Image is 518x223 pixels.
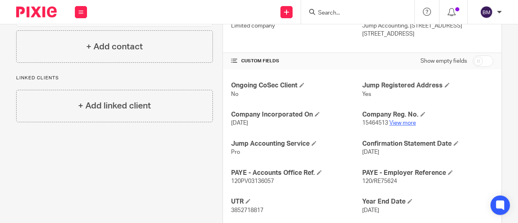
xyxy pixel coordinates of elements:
p: Limited company [231,22,362,30]
span: [DATE] [231,120,248,126]
img: Pixie [16,6,57,17]
h4: Confirmation Statement Date [362,140,493,148]
span: 120/RE75624 [362,178,397,184]
span: [DATE] [362,149,379,155]
h4: UTR [231,198,362,206]
label: Show empty fields [420,57,467,65]
h4: Company Incorporated On [231,110,362,119]
h4: PAYE - Employer Reference [362,169,493,177]
p: Jump Accounting, [STREET_ADDRESS] [362,22,493,30]
h4: PAYE - Accounts Office Ref. [231,169,362,177]
h4: Jump Registered Address [362,81,493,90]
h4: CUSTOM FIELDS [231,58,362,64]
input: Search [317,10,390,17]
span: 120PV03136057 [231,178,274,184]
h4: Year End Date [362,198,493,206]
span: 3852718817 [231,208,263,213]
p: [STREET_ADDRESS] [362,30,493,38]
h4: Company Reg. No. [362,110,493,119]
span: No [231,91,238,97]
p: Linked clients [16,75,213,81]
span: Yes [362,91,371,97]
a: View more [389,120,416,126]
span: 15464513 [362,120,388,126]
span: [DATE] [362,208,379,213]
h4: Jump Accounting Service [231,140,362,148]
span: Pro [231,149,240,155]
h4: + Add linked client [78,100,151,112]
h4: Ongoing CoSec Client [231,81,362,90]
img: svg%3E [480,6,493,19]
h4: + Add contact [86,40,143,53]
